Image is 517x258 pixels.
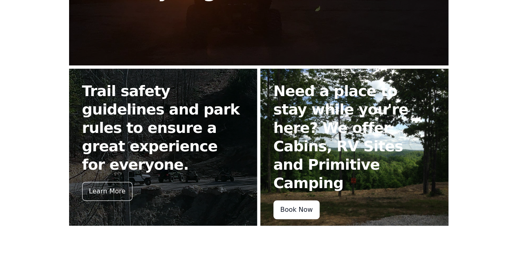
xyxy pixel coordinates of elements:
div: Learn More [82,182,132,201]
a: Need a place to stay while you're here? We offer Cabins, RV Sites and Primitive Camping Book Now [260,69,448,226]
a: Trail safety guidelines and park rules to ensure a great experience for everyone. Learn More [69,69,257,226]
h2: Trail safety guidelines and park rules to ensure a great experience for everyone. [82,82,244,174]
div: Book Now [273,200,320,219]
h2: Need a place to stay while you're here? We offer Cabins, RV Sites and Primitive Camping [273,82,435,192]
